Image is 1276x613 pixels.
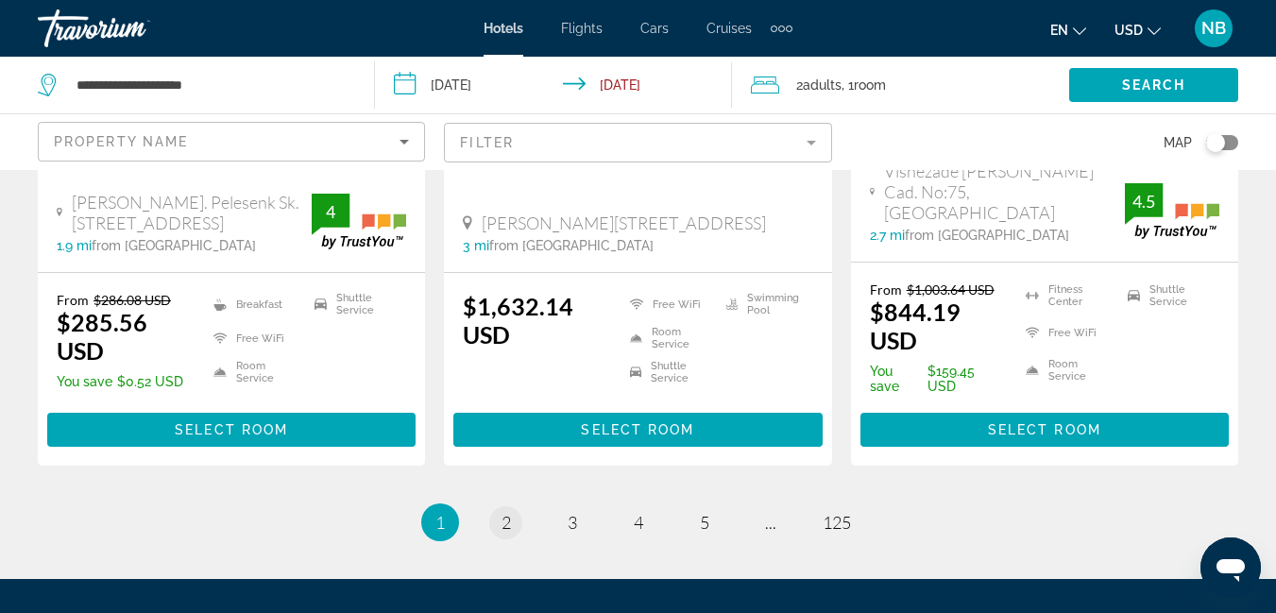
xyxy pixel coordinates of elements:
button: Select Room [860,413,1229,447]
span: 2 [796,72,842,98]
div: 4.5 [1125,190,1163,213]
nav: Pagination [38,503,1238,541]
span: Adults [803,77,842,93]
span: 1 [435,512,445,533]
span: en [1050,23,1068,38]
li: Fitness Center [1016,281,1117,310]
span: from [GEOGRAPHIC_DATA] [92,238,256,253]
span: 3 [568,512,577,533]
ins: $285.56 USD [57,308,147,365]
span: Select Room [988,422,1101,437]
span: 2.7 mi [870,228,905,243]
ins: $1,632.14 USD [463,292,573,349]
a: Cruises [706,21,752,36]
button: User Menu [1189,9,1238,48]
span: Map [1164,129,1192,156]
li: Breakfast [204,292,305,316]
span: [PERSON_NAME][STREET_ADDRESS] [482,213,766,233]
img: trustyou-badge.svg [312,194,406,249]
button: Extra navigation items [771,13,792,43]
button: Change currency [1114,16,1161,43]
span: [PERSON_NAME]. Pelesenk Sk. [STREET_ADDRESS] [72,192,312,233]
span: , 1 [842,72,886,98]
span: from [GEOGRAPHIC_DATA] [905,228,1069,243]
button: Toggle map [1192,134,1238,151]
a: Select Room [453,417,822,437]
ins: $844.19 USD [870,298,961,354]
button: Filter [444,122,831,163]
span: From [57,292,89,308]
span: You save [57,374,112,389]
a: Cars [640,21,669,36]
li: Shuttle Service [621,360,717,384]
a: Select Room [860,417,1229,437]
button: Select Room [453,413,822,447]
li: Shuttle Service [1118,281,1219,310]
mat-select: Sort by [54,130,409,153]
li: Free WiFi [1016,319,1117,348]
span: Search [1122,77,1186,93]
span: from [GEOGRAPHIC_DATA] [489,238,654,253]
p: $0.52 USD [57,374,190,389]
button: Select Room [47,413,416,447]
span: 3 mi [463,238,489,253]
span: You save [870,364,923,394]
span: 125 [823,512,851,533]
a: Select Room [47,417,416,437]
li: Room Service [204,360,305,384]
li: Swimming Pool [717,292,813,316]
span: Visnezade [PERSON_NAME] Cad. No:75, [GEOGRAPHIC_DATA] [884,161,1125,223]
li: Free WiFi [621,292,717,316]
span: 2 [502,512,511,533]
span: From [870,281,902,298]
span: ... [765,512,776,533]
li: Room Service [1016,356,1117,384]
div: 4 [312,200,349,223]
button: Search [1069,68,1238,102]
del: $1,003.64 USD [907,281,995,298]
span: 1.9 mi [57,238,92,253]
del: $286.08 USD [94,292,171,308]
button: Check-in date: Sep 24, 2025 Check-out date: Sep 30, 2025 [375,57,731,113]
a: Hotels [484,21,523,36]
img: trustyou-badge.svg [1125,183,1219,239]
span: USD [1114,23,1143,38]
button: Change language [1050,16,1086,43]
iframe: Button to launch messaging window [1200,537,1261,598]
p: $159.45 USD [870,364,1003,394]
li: Room Service [621,326,717,350]
span: NB [1201,19,1226,38]
span: Room [854,77,886,93]
span: Select Room [581,422,694,437]
button: Travelers: 2 adults, 0 children [732,57,1069,113]
li: Free WiFi [204,326,305,350]
span: Select Room [175,422,288,437]
li: Shuttle Service [305,292,406,316]
a: Travorium [38,4,227,53]
span: Property Name [54,134,188,149]
a: Flights [561,21,603,36]
span: 4 [634,512,643,533]
span: 5 [700,512,709,533]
